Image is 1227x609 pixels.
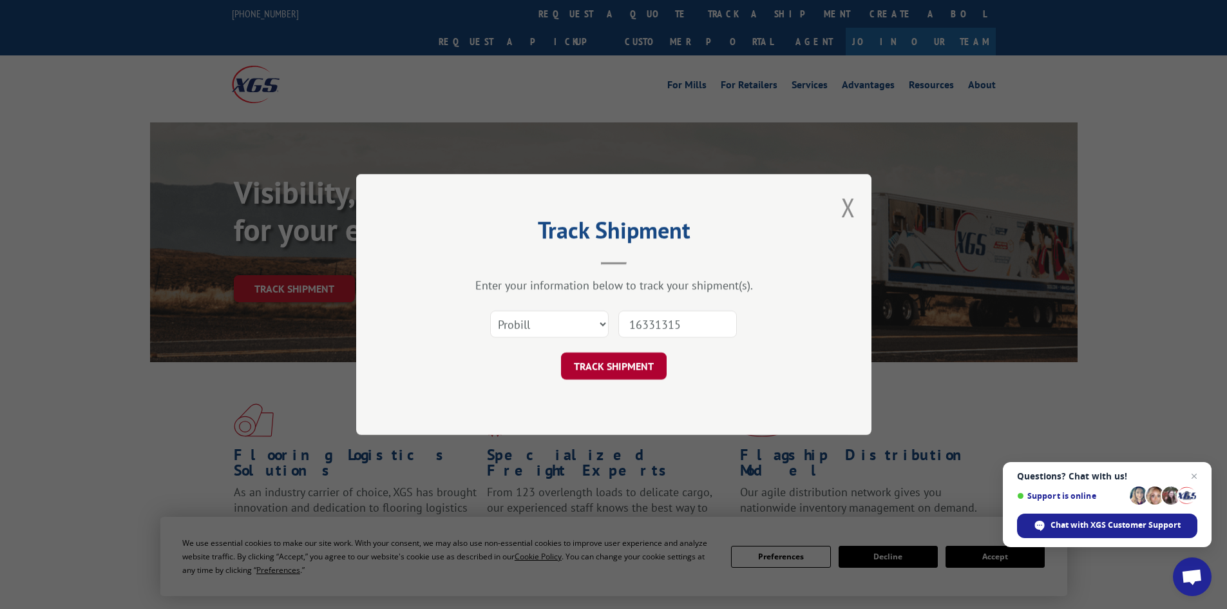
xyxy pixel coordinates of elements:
[1186,469,1202,484] span: Close chat
[1051,519,1181,531] span: Chat with XGS Customer Support
[561,353,667,380] button: TRACK SHIPMENT
[1017,491,1125,501] span: Support is online
[421,221,807,246] h2: Track Shipment
[618,311,737,338] input: Number(s)
[421,278,807,293] div: Enter your information below to track your shipment(s).
[1173,557,1212,596] div: Open chat
[1017,471,1197,481] span: Questions? Chat with us!
[841,190,855,224] button: Close modal
[1017,514,1197,538] div: Chat with XGS Customer Support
